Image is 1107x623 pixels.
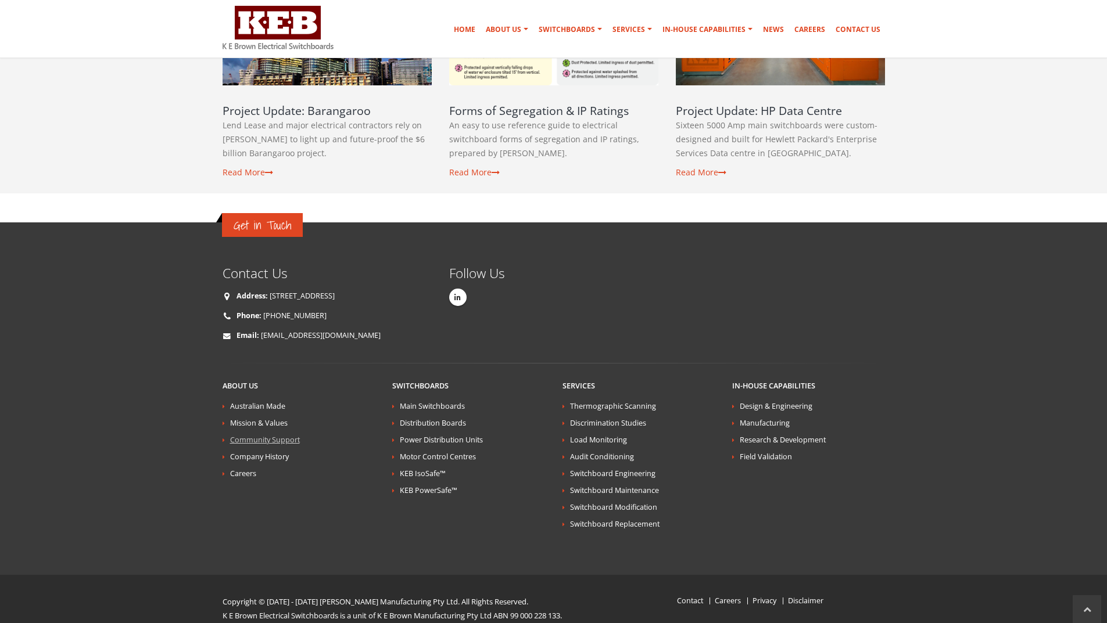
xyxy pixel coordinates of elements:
[758,18,789,41] a: News
[223,6,334,49] img: K E Brown Electrical Switchboards
[234,215,291,235] span: Get in Touch
[570,519,660,529] a: Switchboard Replacement
[230,401,285,411] a: Australian Made
[223,265,432,281] h4: Contact Us
[534,18,607,41] a: Switchboards
[230,435,300,445] a: Community Support
[223,103,371,118] a: Project Update: Barangaroo
[570,502,657,512] a: Switchboard Modification
[223,381,258,391] a: About Us
[449,167,500,178] a: Read More
[261,330,381,340] a: [EMAIL_ADDRESS][DOMAIN_NAME]
[563,381,595,391] a: Services
[740,435,826,445] a: Research & Development
[230,418,288,428] a: Mission & Values
[230,469,256,478] a: Careers
[570,485,659,495] a: Switchboard Maintenance
[788,596,823,606] a: Disclaimer
[831,18,885,41] a: Contact Us
[570,435,627,445] a: Load Monitoring
[676,167,726,178] a: Read More
[230,452,289,462] a: Company History
[570,469,655,478] a: Switchboard Engineering
[237,311,261,320] strong: Phone:
[223,595,602,608] p: Copyright © [DATE] - [DATE] [PERSON_NAME] Manufacturing Pty Ltd. All Rights Reserved.
[740,401,812,411] a: Design & Engineering
[223,118,432,160] p: Lend Lease and major electrical contractors rely on [PERSON_NAME] to light up and future-proof th...
[608,18,657,41] a: Services
[400,418,466,428] a: Distribution Boards
[449,118,658,160] p: An easy to use reference guide to electrical switchboard forms of segregation and IP ratings, pre...
[237,291,268,301] strong: Address:
[740,452,792,462] a: Field Validation
[676,118,885,160] p: Sixteen 5000 Amp main switchboards were custom-designed and built for Hewlett Packard's Enterpris...
[223,608,602,622] p: K E Brown Electrical Switchboards is a unit of K E Brown Manufacturing Pty Ltd ABN 99 000 228 133.
[481,18,533,41] a: About Us
[732,381,815,391] a: In-house Capabilities
[449,289,467,306] a: Linkedin
[223,167,273,178] a: Read More
[270,291,335,301] a: [STREET_ADDRESS]
[392,381,449,391] a: Switchboards
[677,596,703,606] a: Contact
[790,18,830,41] a: Careers
[237,330,259,340] strong: Email:
[715,596,741,606] a: Careers
[400,469,446,478] a: KEB IsoSafe™
[449,103,629,118] a: Forms of Segregation & IP Ratings
[400,401,465,411] a: Main Switchboards
[570,418,646,428] a: Discrimination Studies
[449,265,545,281] h4: Follow Us
[400,485,457,495] a: KEB PowerSafe™
[263,311,327,320] a: [PHONE_NUMBER]
[658,18,757,41] a: In-house Capabilities
[400,452,476,462] a: Motor Control Centres
[740,418,790,428] a: Manufacturing
[676,103,842,118] a: Project Update: HP Data Centre
[570,401,656,411] a: Thermographic Scanning
[570,452,634,462] a: Audit Conditioning
[753,596,776,606] a: Privacy
[449,18,480,41] a: Home
[400,435,483,445] a: Power Distribution Units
